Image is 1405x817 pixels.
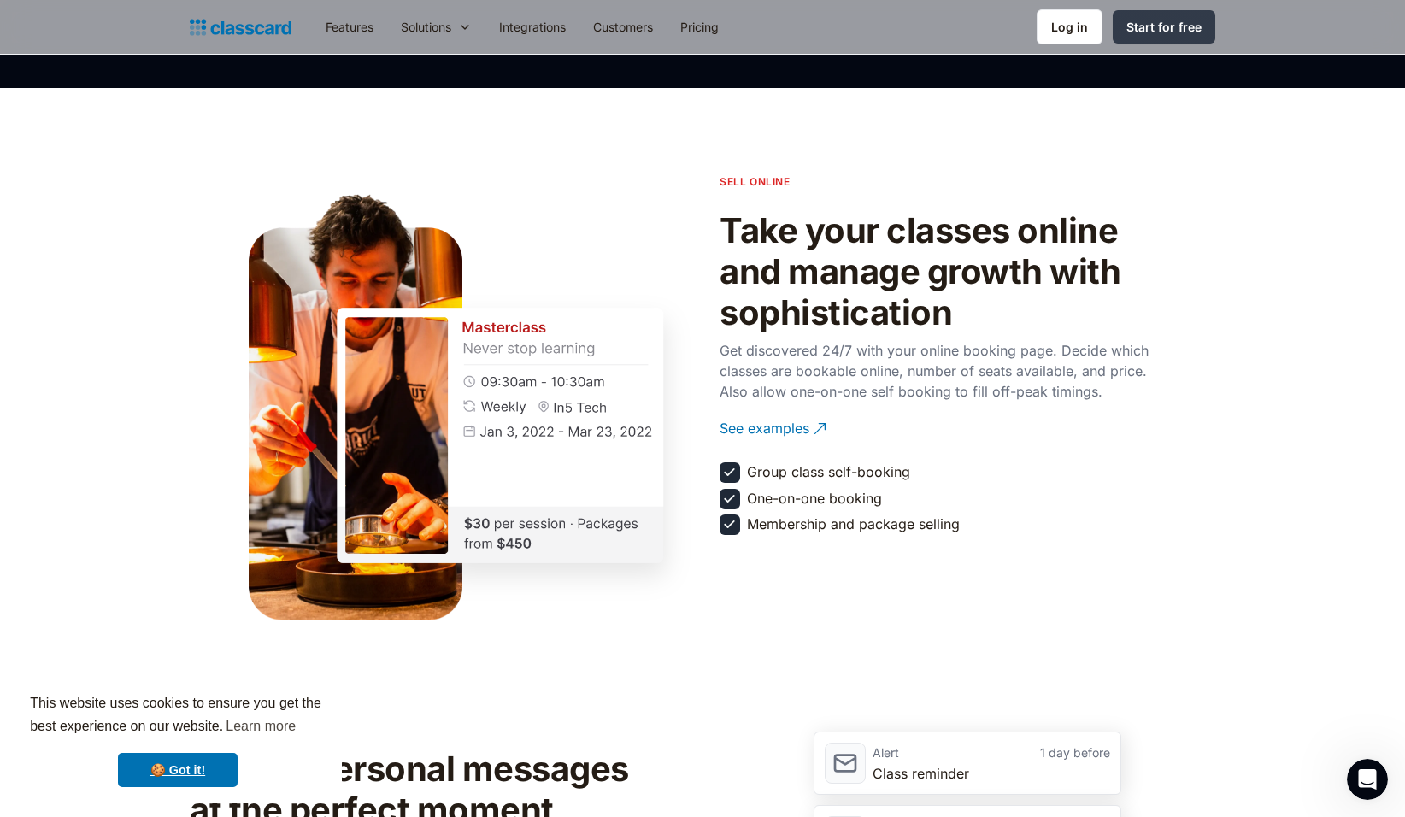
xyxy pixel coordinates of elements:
div: Log in [1051,18,1088,36]
h2: Take your classes online and manage growth with sophistication [720,210,1164,333]
iframe: Intercom live chat [1347,759,1388,800]
a: See examples [720,405,1164,452]
div: Start for free [1126,18,1202,36]
div: See examples [720,405,809,438]
a: Start for free [1113,10,1215,44]
div: Membership and package selling [747,514,960,533]
div: Solutions [387,8,485,46]
div: Solutions [401,18,451,36]
span: This website uses cookies to ensure you get the best experience on our website. [30,693,326,739]
a: Customers [579,8,667,46]
a: Logo [190,15,291,39]
a: Pricing [667,8,732,46]
p: Get discovered 24/7 with your online booking page. Decide which classes are bookable online, numb... [720,340,1164,402]
img: Class Summary [295,265,705,606]
div: Class reminder [873,763,1110,784]
a: Features [312,8,387,46]
div: One-on-one booking [747,489,882,508]
a: learn more about cookies [223,714,298,739]
div: 1 day before [991,743,1110,763]
img: Culinary teacher [249,194,462,620]
div: Alert [873,743,991,763]
a: Integrations [485,8,579,46]
a: dismiss cookie message [118,753,238,787]
a: Log in [1037,9,1102,44]
div: Group class self-booking [747,462,910,481]
div: cookieconsent [14,677,342,803]
p: sell online [720,173,791,190]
